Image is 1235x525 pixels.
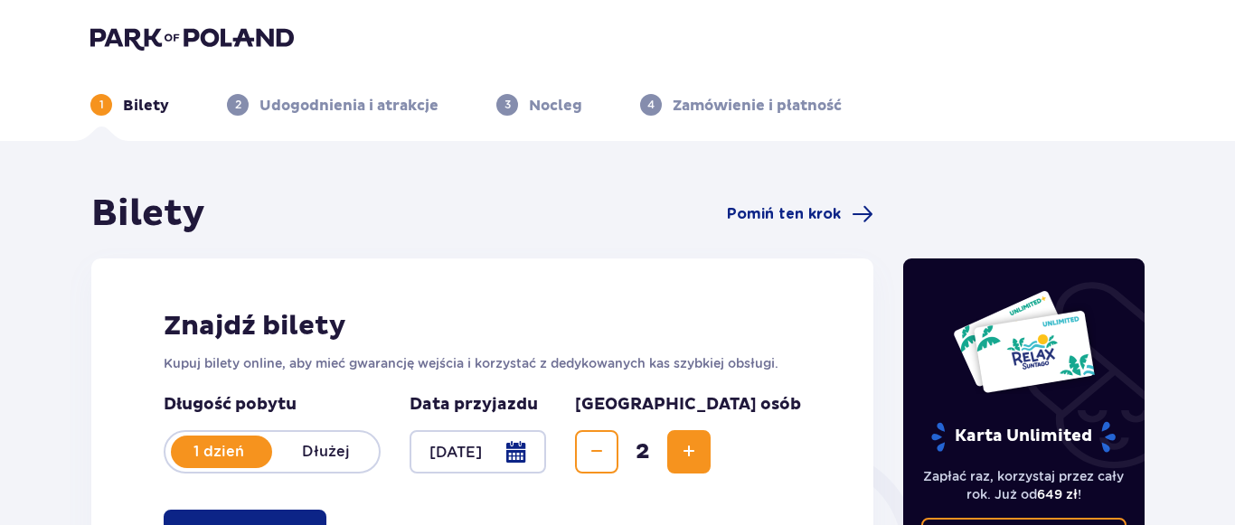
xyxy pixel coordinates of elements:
[165,442,272,462] p: 1 dzień
[727,204,841,224] span: Pomiń ten krok
[164,394,381,416] p: Długość pobytu
[235,97,241,113] p: 2
[622,438,664,465] span: 2
[99,97,104,113] p: 1
[667,430,711,473] button: Zwiększ
[929,421,1117,453] p: Karta Unlimited
[575,430,618,473] button: Zmniejsz
[504,97,511,113] p: 3
[164,309,801,343] h2: Znajdź bilety
[164,354,801,372] p: Kupuj bilety online, aby mieć gwarancję wejścia i korzystać z dedykowanych kas szybkiej obsługi.
[123,96,169,116] p: Bilety
[496,94,582,116] div: 3Nocleg
[227,94,438,116] div: 2Udogodnienia i atrakcje
[272,442,379,462] p: Dłużej
[90,25,294,51] img: Park of Poland logo
[640,94,842,116] div: 4Zamówienie i płatność
[921,467,1127,503] p: Zapłać raz, korzystaj przez cały rok. Już od !
[575,394,801,416] p: [GEOGRAPHIC_DATA] osób
[727,203,873,225] a: Pomiń ten krok
[259,96,438,116] p: Udogodnienia i atrakcje
[1037,487,1078,502] span: 649 zł
[90,94,169,116] div: 1Bilety
[91,192,205,237] h1: Bilety
[673,96,842,116] p: Zamówienie i płatność
[529,96,582,116] p: Nocleg
[410,394,538,416] p: Data przyjazdu
[647,97,655,113] p: 4
[952,289,1096,394] img: Dwie karty całoroczne do Suntago z napisem 'UNLIMITED RELAX', na białym tle z tropikalnymi liśćmi...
